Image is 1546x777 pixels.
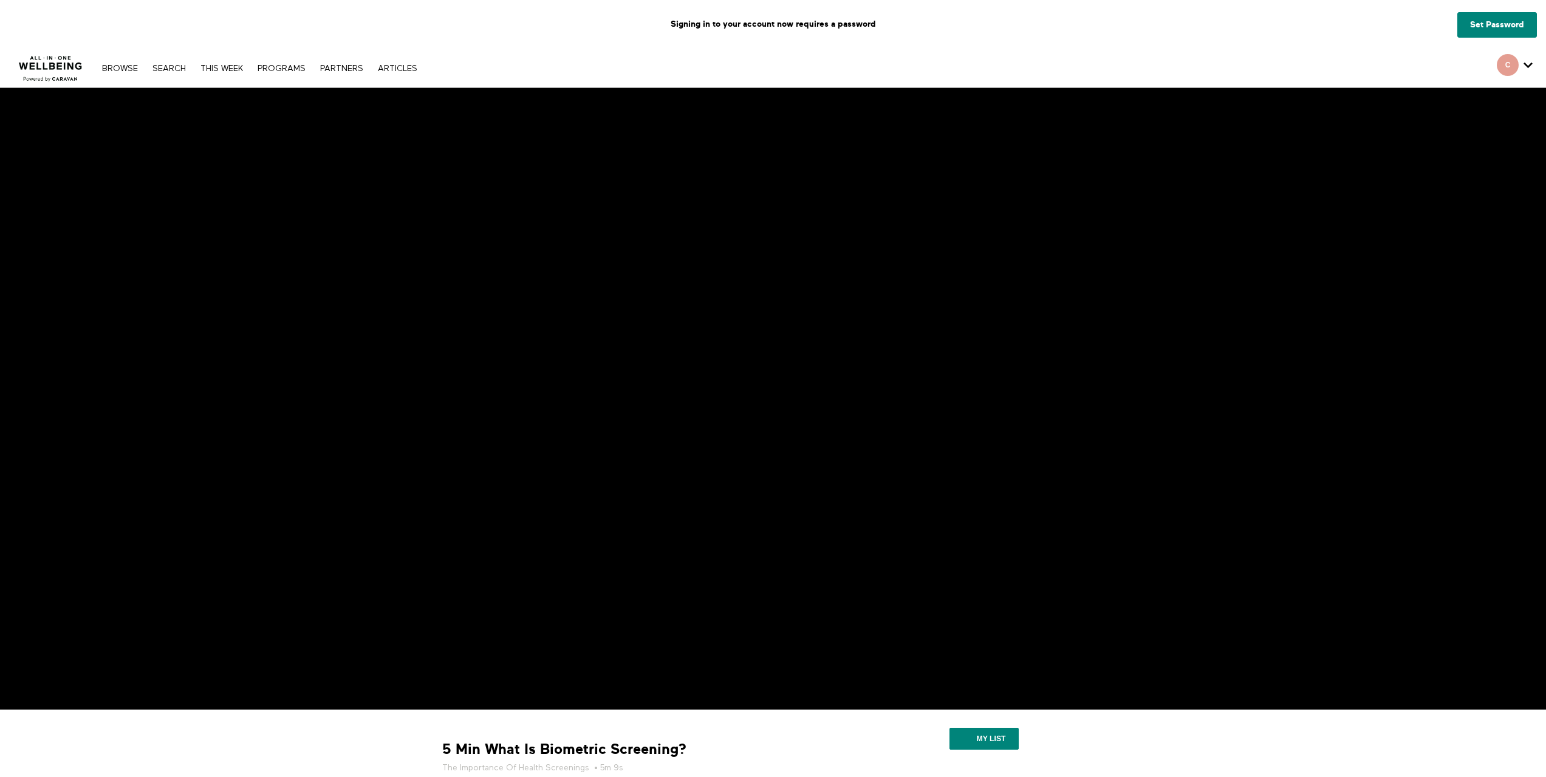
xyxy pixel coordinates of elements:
[96,62,423,74] nav: Primary
[1457,12,1537,38] a: Set Password
[1488,49,1542,87] div: Secondary
[194,64,249,73] a: THIS WEEK
[442,740,686,759] strong: 5 Min What Is Biometric Screening?
[442,762,589,774] a: The Importance Of Health Screenings
[14,47,87,83] img: CARAVAN
[372,64,423,73] a: ARTICLES
[96,64,144,73] a: Browse
[442,762,849,774] h5: • 5m 9s
[251,64,312,73] a: PROGRAMS
[314,64,369,73] a: PARTNERS
[146,64,192,73] a: Search
[9,9,1537,39] p: Signing in to your account now requires a password
[949,728,1018,750] button: My list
